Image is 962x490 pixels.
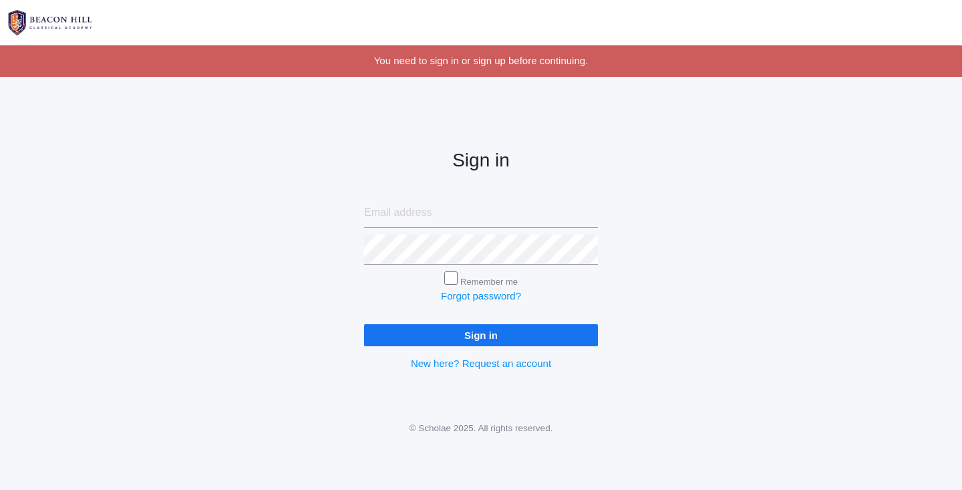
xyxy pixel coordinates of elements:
label: Remember me [460,277,518,287]
a: New here? Request an account [411,358,551,369]
a: Forgot password? [441,290,521,301]
input: Sign in [364,324,598,346]
h2: Sign in [364,150,598,171]
input: Email address [364,198,598,228]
